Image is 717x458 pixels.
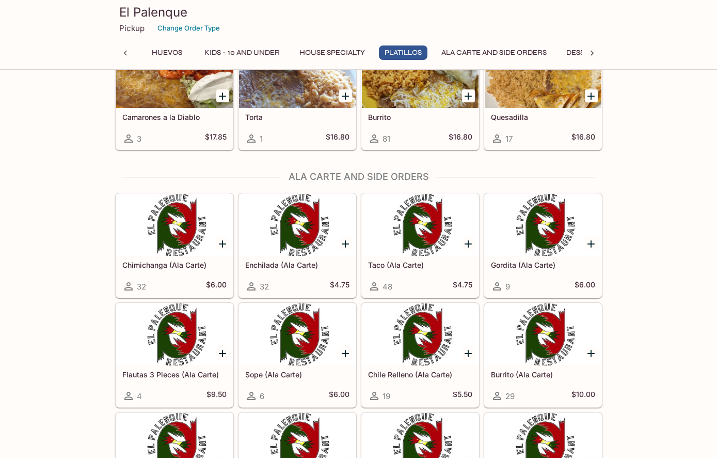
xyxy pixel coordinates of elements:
button: Add Chile Relleno (Ala Carte) [462,347,475,360]
button: House Specialty [294,45,371,60]
h5: $4.75 [330,280,349,293]
button: Add Camarones a la Diablo [216,89,229,102]
button: Add Burrito [462,89,475,102]
button: Huevos [144,45,190,60]
div: Chimichanga (Ala Carte) [116,194,233,256]
a: Flautas 3 Pieces (Ala Carte)4$9.50 [116,303,233,407]
span: 4 [137,391,142,401]
h5: Taco (Ala Carte) [368,261,472,269]
button: Add Taco (Ala Carte) [462,237,475,250]
h5: $10.00 [571,390,595,402]
div: Taco (Ala Carte) [362,194,479,256]
div: Torta [239,46,356,108]
h5: $16.80 [449,132,472,145]
div: Camarones a la Diablo [116,46,233,108]
a: Taco (Ala Carte)48$4.75 [361,193,479,298]
a: Gordita (Ala Carte)9$6.00 [484,193,602,298]
h5: Sope (Ala Carte) [245,370,349,379]
a: Sope (Ala Carte)6$6.00 [238,303,356,407]
h5: $16.80 [326,132,349,145]
h5: Chile Relleno (Ala Carte) [368,370,472,379]
div: Flautas 3 Pieces (Ala Carte) [116,303,233,365]
span: 6 [260,391,264,401]
button: Ala Carte and Side Orders [436,45,552,60]
a: Enchilada (Ala Carte)32$4.75 [238,193,356,298]
h4: Ala Carte and Side Orders [115,171,602,182]
span: 17 [505,134,513,144]
p: Pickup [119,23,145,33]
h5: $4.75 [453,280,472,293]
div: Gordita (Ala Carte) [485,194,601,256]
h5: $17.85 [205,132,227,145]
h5: Burrito [368,113,472,121]
button: Add Quesadilla [585,89,598,102]
a: Quesadilla17$16.80 [484,45,602,150]
button: Add Chimichanga (Ala Carte) [216,237,229,250]
span: 29 [505,391,515,401]
a: Chimichanga (Ala Carte)32$6.00 [116,193,233,298]
div: Sope (Ala Carte) [239,303,356,365]
a: Chile Relleno (Ala Carte)19$5.50 [361,303,479,407]
a: Camarones a la Diablo3$17.85 [116,45,233,150]
button: Add Flautas 3 Pieces (Ala Carte) [216,347,229,360]
h5: Torta [245,113,349,121]
h5: $5.50 [453,390,472,402]
h5: Burrito (Ala Carte) [491,370,595,379]
div: Burrito [362,46,479,108]
button: Kids - 10 and Under [199,45,285,60]
a: Burrito (Ala Carte)29$10.00 [484,303,602,407]
h5: $6.00 [206,280,227,293]
h5: Quesadilla [491,113,595,121]
h5: Camarones a la Diablo [122,113,227,121]
button: Add Burrito (Ala Carte) [585,347,598,360]
button: Add Torta [339,89,352,102]
span: 19 [383,391,390,401]
span: 32 [137,282,146,292]
a: Burrito81$16.80 [361,45,479,150]
h5: $6.00 [329,390,349,402]
div: Burrito (Ala Carte) [485,303,601,365]
a: Torta1$16.80 [238,45,356,150]
span: 48 [383,282,392,292]
span: 3 [137,134,141,144]
span: 1 [260,134,263,144]
div: Quesadilla [485,46,601,108]
h5: $6.00 [575,280,595,293]
h5: $9.50 [206,390,227,402]
div: Chile Relleno (Ala Carte) [362,303,479,365]
div: Enchilada (Ala Carte) [239,194,356,256]
span: 9 [505,282,510,292]
h5: Chimichanga (Ala Carte) [122,261,227,269]
h5: Enchilada (Ala Carte) [245,261,349,269]
span: 81 [383,134,390,144]
button: Platillos [379,45,427,60]
button: Desserts [561,45,608,60]
h5: $16.80 [571,132,595,145]
button: Add Sope (Ala Carte) [339,347,352,360]
button: Change Order Type [153,20,225,36]
button: Add Enchilada (Ala Carte) [339,237,352,250]
span: 32 [260,282,269,292]
h5: Flautas 3 Pieces (Ala Carte) [122,370,227,379]
h3: El Palenque [119,4,598,20]
button: Add Gordita (Ala Carte) [585,237,598,250]
h5: Gordita (Ala Carte) [491,261,595,269]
